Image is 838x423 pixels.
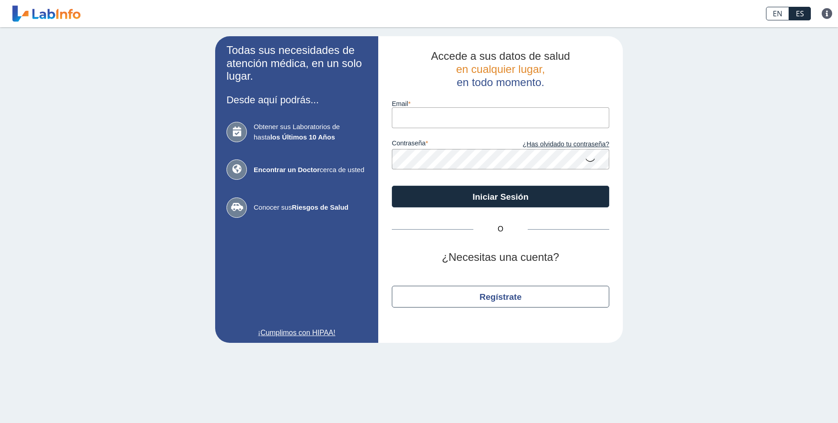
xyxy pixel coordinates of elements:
span: Obtener sus Laboratorios de hasta [254,122,367,142]
b: Encontrar un Doctor [254,166,320,173]
label: contraseña [392,139,501,149]
button: Regístrate [392,286,609,308]
label: email [392,100,609,107]
span: en todo momento. [457,76,544,88]
b: los Últimos 10 Años [270,133,335,141]
h3: Desde aquí podrás... [226,94,367,106]
span: Accede a sus datos de salud [431,50,570,62]
button: Iniciar Sesión [392,186,609,207]
h2: ¿Necesitas una cuenta? [392,251,609,264]
b: Riesgos de Salud [292,203,348,211]
a: ES [789,7,811,20]
span: Conocer sus [254,202,367,213]
a: ¿Has olvidado tu contraseña? [501,139,609,149]
span: en cualquier lugar, [456,63,545,75]
span: cerca de usted [254,165,367,175]
h2: Todas sus necesidades de atención médica, en un solo lugar. [226,44,367,83]
span: O [473,224,528,235]
a: ¡Cumplimos con HIPAA! [226,327,367,338]
a: EN [766,7,789,20]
